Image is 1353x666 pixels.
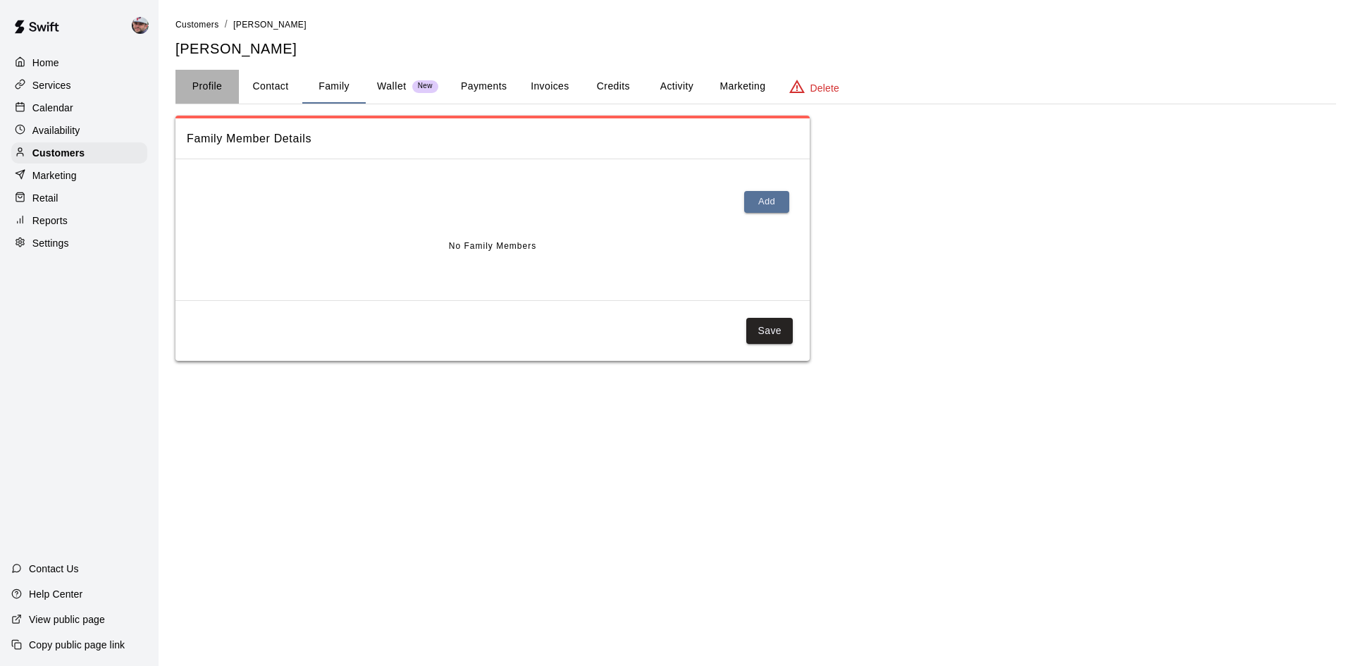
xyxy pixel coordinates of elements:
[32,236,69,250] p: Settings
[11,120,147,141] a: Availability
[708,70,777,104] button: Marketing
[377,79,407,94] p: Wallet
[132,17,149,34] img: Alec Silverman
[32,191,58,205] p: Retail
[32,78,71,92] p: Services
[518,70,581,104] button: Invoices
[450,70,518,104] button: Payments
[11,233,147,254] a: Settings
[175,20,219,30] span: Customers
[11,75,147,96] a: Services
[32,56,59,70] p: Home
[233,20,307,30] span: [PERSON_NAME]
[11,97,147,118] a: Calendar
[11,165,147,186] a: Marketing
[29,638,125,652] p: Copy public page link
[187,130,798,148] span: Family Member Details
[32,101,73,115] p: Calendar
[810,81,839,95] p: Delete
[129,11,159,39] div: Alec Silverman
[449,235,536,258] span: No Family Members
[581,70,645,104] button: Credits
[175,70,239,104] button: Profile
[11,210,147,231] a: Reports
[32,168,77,183] p: Marketing
[32,214,68,228] p: Reports
[744,191,789,213] button: Add
[11,187,147,209] a: Retail
[175,70,1336,104] div: basic tabs example
[175,17,1336,32] nav: breadcrumb
[645,70,708,104] button: Activity
[746,318,793,344] button: Save
[175,18,219,30] a: Customers
[29,612,105,627] p: View public page
[225,17,228,32] li: /
[412,82,438,91] span: New
[175,39,1336,58] h5: [PERSON_NAME]
[32,123,80,137] p: Availability
[11,142,147,164] a: Customers
[29,562,79,576] p: Contact Us
[32,146,85,160] p: Customers
[239,70,302,104] button: Contact
[11,52,147,73] a: Home
[29,587,82,601] p: Help Center
[302,70,366,104] button: Family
